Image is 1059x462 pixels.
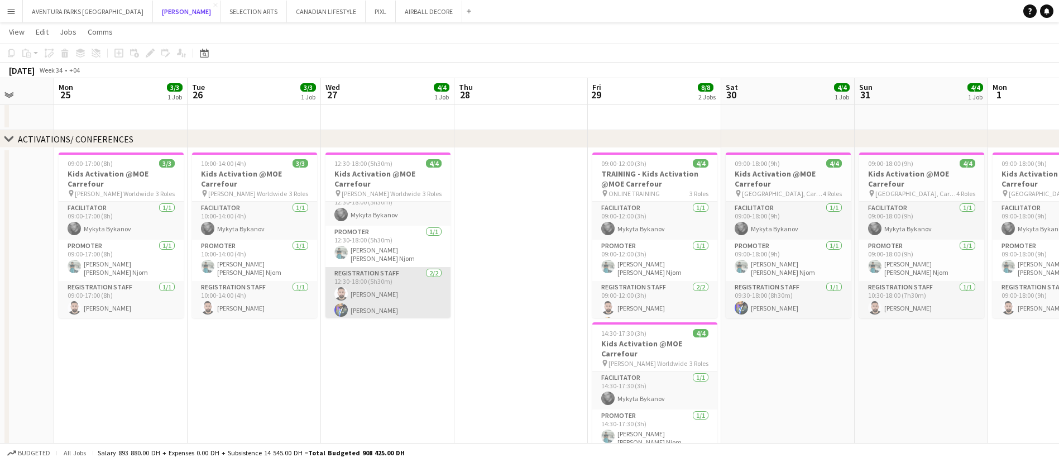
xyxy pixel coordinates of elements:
button: Budgeted [6,447,52,459]
h3: Kids Activation @MOE Carrefour [726,169,851,189]
span: 8/8 [698,83,713,92]
span: [GEOGRAPHIC_DATA], Carrefour [742,189,823,198]
span: 3 Roles [423,189,442,198]
span: 4/4 [693,329,708,337]
span: ONLINE TRAINING [608,189,660,198]
h3: TRAINING - Kids Activation @MOE Carrefour [592,169,717,189]
h3: Kids Activation @MOE Carrefour [59,169,184,189]
app-job-card: 09:00-12:00 (3h)4/4TRAINING - Kids Activation @MOE Carrefour ONLINE TRAINING3 RolesFacilitator1/1... [592,153,717,318]
span: 4/4 [693,159,708,168]
div: 1 Job [167,93,182,101]
app-job-card: 09:00-18:00 (9h)4/4Kids Activation @MOE Carrefour [GEOGRAPHIC_DATA], Carrefour4 RolesFacilitator1... [726,153,851,318]
span: 4/4 [967,83,983,92]
span: Total Budgeted 908 425.00 DH [308,449,405,457]
button: SELECTION ARTS [221,1,287,22]
span: Mon [59,82,73,92]
span: 29 [591,88,601,101]
app-card-role: Facilitator1/109:00-17:00 (8h)Mykyta Bykanov [59,202,184,240]
app-card-role: Facilitator1/114:30-17:30 (3h)Mykyta Bykanov [592,371,717,409]
span: [GEOGRAPHIC_DATA], Carrefour [875,189,956,198]
span: View [9,27,25,37]
button: CANADIAN LIFESTYLE [287,1,366,22]
span: 09:00-12:00 (3h) [601,159,646,168]
div: 2 Jobs [698,93,716,101]
span: 12:30-18:00 (5h30m) [334,159,392,168]
app-card-role: Registration Staff1/109:30-18:00 (8h30m)[PERSON_NAME] [726,281,851,319]
h3: Kids Activation @MOE Carrefour [192,169,317,189]
span: 3/3 [159,159,175,168]
app-job-card: 10:00-14:00 (4h)3/3Kids Activation @MOE Carrefour [PERSON_NAME] Worldwide3 RolesFacilitator1/110:... [192,153,317,318]
a: Jobs [55,25,81,39]
span: 3 Roles [289,189,308,198]
div: ACTIVATIONS/ CONFERENCES [18,134,133,145]
span: 4/4 [960,159,975,168]
span: 4/4 [834,83,850,92]
div: Salary 893 880.00 DH + Expenses 0.00 DH + Subsistence 14 545.00 DH = [98,449,405,457]
span: Tue [192,82,205,92]
span: All jobs [61,449,88,457]
span: 28 [457,88,473,101]
app-card-role: Facilitator1/112:30-18:00 (5h30m)Mykyta Bykanov [325,188,451,226]
span: [PERSON_NAME] Worldwide [608,359,687,368]
span: Edit [36,27,49,37]
span: Mon [993,82,1007,92]
app-job-card: 09:00-17:00 (8h)3/3Kids Activation @MOE Carrefour [PERSON_NAME] Worldwide3 RolesFacilitator1/109:... [59,153,184,318]
app-job-card: 12:30-18:00 (5h30m)4/4Kids Activation @MOE Carrefour [PERSON_NAME] Worldwide3 RolesFacilitator1/1... [325,153,451,318]
span: Jobs [60,27,76,37]
span: 1 [991,88,1007,101]
app-card-role: Promoter1/109:00-18:00 (9h)[PERSON_NAME] [PERSON_NAME] Njom [726,240,851,281]
span: 4/4 [826,159,842,168]
span: 3/3 [167,83,183,92]
app-card-role: Promoter1/114:30-17:30 (3h)[PERSON_NAME] [PERSON_NAME] Njom [592,409,717,451]
span: 30 [724,88,738,101]
div: [DATE] [9,65,35,76]
h3: Kids Activation @MOE Carrefour [325,169,451,189]
span: 4/4 [434,83,449,92]
div: 1 Job [835,93,849,101]
span: 09:00-18:00 (9h) [868,159,913,168]
span: Sun [859,82,873,92]
span: 09:00-18:00 (9h) [735,159,780,168]
span: 4 Roles [956,189,975,198]
button: PIXL [366,1,396,22]
app-card-role: Registration Staff2/212:30-18:00 (5h30m)[PERSON_NAME][PERSON_NAME] [325,267,451,321]
app-card-role: Facilitator1/109:00-18:00 (9h)Mykyta Bykanov [859,202,984,240]
span: [PERSON_NAME] Worldwide [208,189,287,198]
span: Wed [325,82,340,92]
span: 09:00-17:00 (8h) [68,159,113,168]
span: 4/4 [426,159,442,168]
button: AIRBALL DECORE [396,1,462,22]
span: Comms [88,27,113,37]
app-card-role: Registration Staff1/110:30-18:00 (7h30m)[PERSON_NAME] [859,281,984,319]
app-card-role: Promoter1/112:30-18:00 (5h30m)[PERSON_NAME] [PERSON_NAME] Njom [325,226,451,267]
button: [PERSON_NAME] [153,1,221,22]
span: 3/3 [300,83,316,92]
span: 09:00-18:00 (9h) [1002,159,1047,168]
span: Fri [592,82,601,92]
span: 3 Roles [689,359,708,368]
button: AVENTURA PARKS [GEOGRAPHIC_DATA] [23,1,153,22]
h3: Kids Activation @MOE Carrefour [592,339,717,359]
span: 10:00-14:00 (4h) [201,159,246,168]
a: Edit [31,25,53,39]
app-card-role: Registration Staff1/110:00-14:00 (4h)[PERSON_NAME] [192,281,317,319]
app-card-role: Promoter1/109:00-17:00 (8h)[PERSON_NAME] [PERSON_NAME] Njom [59,240,184,281]
span: [PERSON_NAME] Worldwide [75,189,154,198]
div: 1 Job [434,93,449,101]
div: +04 [69,66,80,74]
span: 26 [190,88,205,101]
app-card-role: Registration Staff1/109:00-17:00 (8h)[PERSON_NAME] [59,281,184,319]
app-card-role: Promoter1/109:00-12:00 (3h)[PERSON_NAME] [PERSON_NAME] Njom [592,240,717,281]
span: Week 34 [37,66,65,74]
app-card-role: Promoter1/110:00-14:00 (4h)[PERSON_NAME] [PERSON_NAME] Njom [192,240,317,281]
div: 1 Job [301,93,315,101]
a: Comms [83,25,117,39]
span: Sat [726,82,738,92]
span: 31 [857,88,873,101]
app-job-card: 09:00-18:00 (9h)4/4Kids Activation @MOE Carrefour [GEOGRAPHIC_DATA], Carrefour4 RolesFacilitator1... [859,153,984,318]
app-card-role: Facilitator1/110:00-14:00 (4h)Mykyta Bykanov [192,202,317,240]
